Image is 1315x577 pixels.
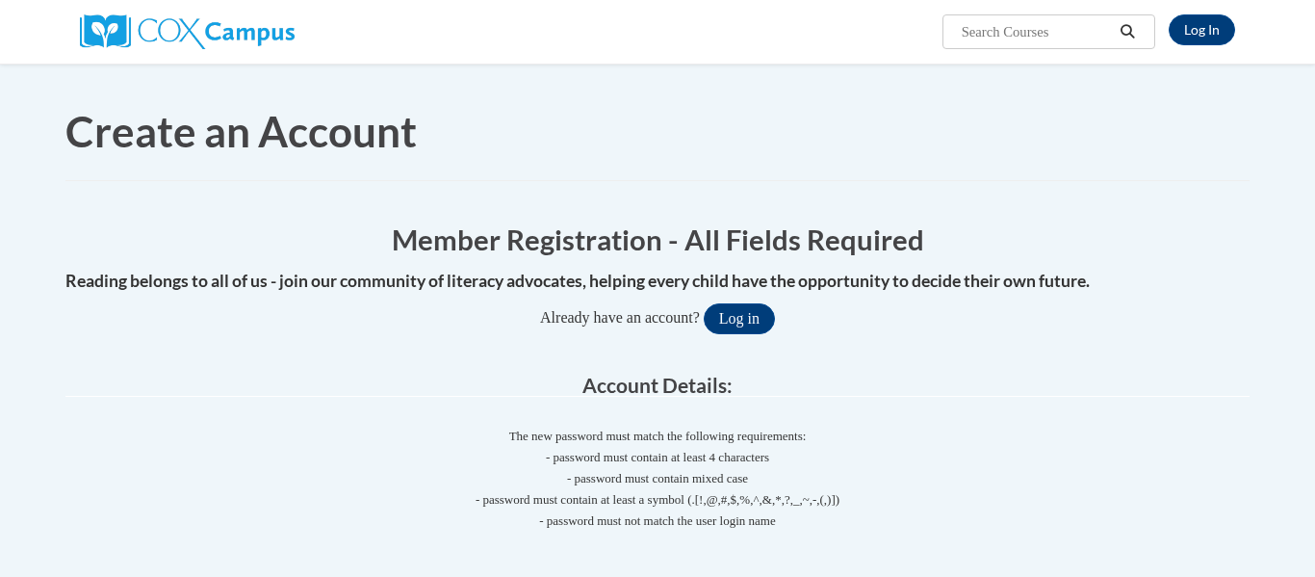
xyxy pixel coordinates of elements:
h1: Member Registration - All Fields Required [65,220,1250,259]
span: Already have an account? [540,309,700,326]
span: Create an Account [65,106,417,156]
span: Account Details: [582,373,733,397]
a: Log In [1169,14,1235,45]
h4: Reading belongs to all of us - join our community of literacy advocates, helping every child have... [65,269,1250,294]
a: Cox Campus [80,22,295,39]
input: Search Courses [960,20,1114,43]
span: The new password must match the following requirements: [509,429,807,443]
span: - password must contain at least 4 characters - password must contain mixed case - password must ... [65,447,1250,532]
i:  [1120,25,1137,39]
img: Cox Campus [80,14,295,49]
button: Log in [704,303,775,334]
button: Search [1114,20,1143,43]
